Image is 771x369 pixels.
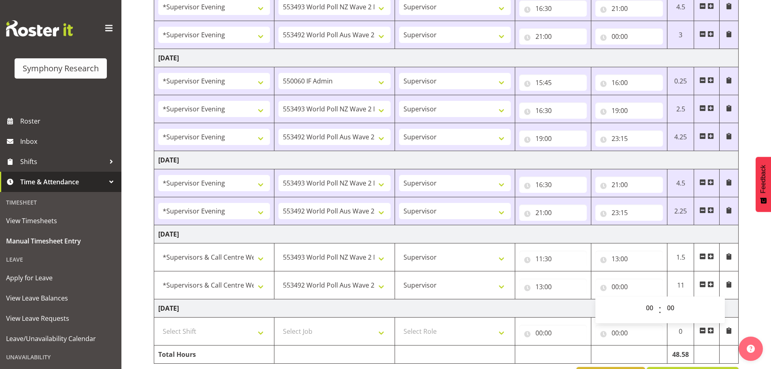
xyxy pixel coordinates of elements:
[519,205,587,221] input: Click to select...
[6,272,115,284] span: Apply for Leave
[20,135,117,147] span: Inbox
[519,130,587,147] input: Click to select...
[519,177,587,193] input: Click to select...
[6,312,115,324] span: View Leave Requests
[154,346,274,364] td: Total Hours
[756,157,771,212] button: Feedback - Show survey
[667,95,694,123] td: 2.5
[2,308,119,328] a: View Leave Requests
[20,176,105,188] span: Time & Attendance
[667,169,694,197] td: 4.5
[595,279,663,295] input: Click to select...
[658,300,661,320] span: :
[2,328,119,349] a: Leave/Unavailability Calendar
[519,102,587,119] input: Click to select...
[595,102,663,119] input: Click to select...
[2,211,119,231] a: View Timesheets
[519,279,587,295] input: Click to select...
[519,325,587,341] input: Click to select...
[23,62,99,75] div: Symphony Research
[519,251,587,267] input: Click to select...
[2,349,119,365] div: Unavailability
[154,225,739,243] td: [DATE]
[667,67,694,95] td: 0.25
[667,346,694,364] td: 48.58
[760,165,767,193] span: Feedback
[667,123,694,151] td: 4.25
[667,318,694,346] td: 0
[20,156,105,168] span: Shifts
[595,75,663,91] input: Click to select...
[747,345,755,353] img: help-xxl-2.png
[667,243,694,271] td: 1.5
[20,115,117,127] span: Roster
[154,49,739,67] td: [DATE]
[2,231,119,251] a: Manual Timesheet Entry
[595,177,663,193] input: Click to select...
[667,271,694,299] td: 11
[595,0,663,17] input: Click to select...
[154,299,739,318] td: [DATE]
[6,292,115,304] span: View Leave Balances
[2,251,119,268] div: Leave
[595,325,663,341] input: Click to select...
[2,194,119,211] div: Timesheet
[667,197,694,225] td: 2.25
[595,251,663,267] input: Click to select...
[6,235,115,247] span: Manual Timesheet Entry
[2,288,119,308] a: View Leave Balances
[519,28,587,45] input: Click to select...
[519,0,587,17] input: Click to select...
[595,130,663,147] input: Click to select...
[6,333,115,345] span: Leave/Unavailability Calendar
[595,28,663,45] input: Click to select...
[2,268,119,288] a: Apply for Leave
[519,75,587,91] input: Click to select...
[667,21,694,49] td: 3
[6,215,115,227] span: View Timesheets
[595,205,663,221] input: Click to select...
[6,20,73,36] img: Rosterit website logo
[154,151,739,169] td: [DATE]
